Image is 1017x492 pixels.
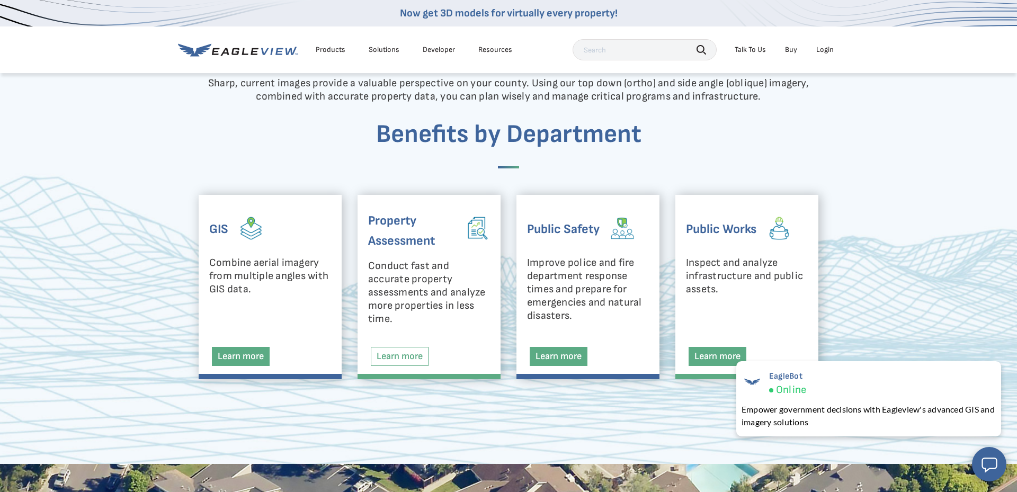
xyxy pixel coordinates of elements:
h6: Property Assessment [368,211,455,252]
a: Buy [785,45,797,55]
a: Developer [423,45,455,55]
p: Sharp, current images provide a valuable perspective on your county. Using our top down (ortho) a... [199,77,818,119]
div: Login [816,45,834,55]
img: EagleBot [742,371,763,392]
p: Conduct fast and accurate property assessments and analyze more properties in less time. [368,260,490,326]
strong: GIS [209,221,228,237]
span: Online [776,383,806,397]
p: Combine aerial imagery from multiple angles with GIS data. [209,256,331,296]
div: Talk To Us [735,45,766,55]
div: Resources [478,45,512,55]
a: Now get 3D models for virtually every property! [400,7,618,20]
a: Learn more [212,347,270,366]
div: Empower government decisions with Eagleview's advanced GIS and imagery solutions [742,403,996,428]
h6: Public Safety [527,211,600,248]
p: Improve police and fire department response times and prepare for emergencies and natural disasters. [527,256,649,323]
input: Search [573,39,717,60]
h6: Public Works [686,211,756,248]
a: Learn more [371,347,429,366]
div: Products [316,45,345,55]
span: EagleBot [769,371,806,381]
a: Learn more [689,347,746,366]
div: Solutions [369,45,399,55]
button: Open chat window [972,447,1006,481]
h3: Benefits by Department [199,119,818,150]
a: Learn more [530,347,587,366]
p: Inspect and analyze infrastructure and public assets. [686,256,808,296]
